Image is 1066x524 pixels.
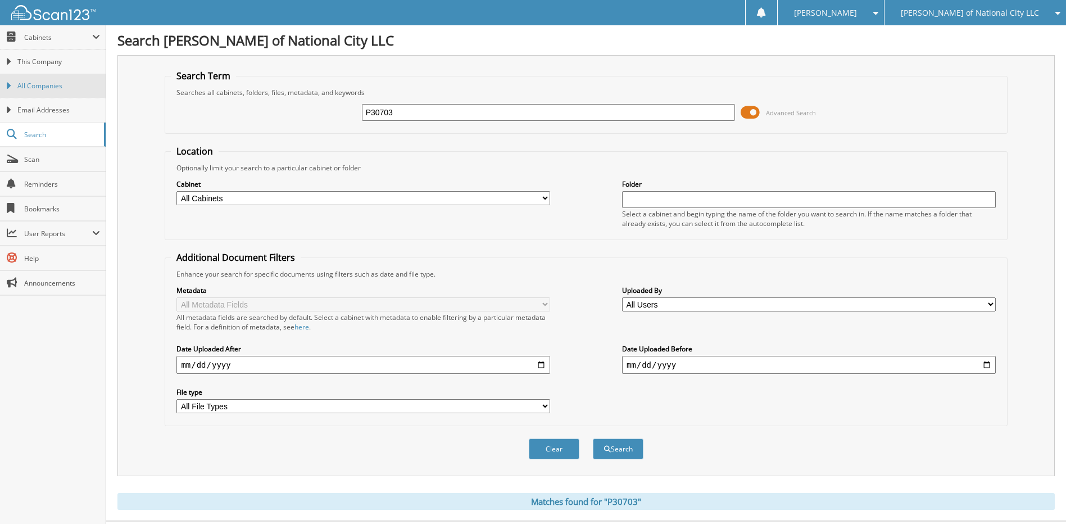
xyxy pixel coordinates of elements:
span: Cabinets [24,33,92,42]
span: Help [24,254,100,263]
span: Announcements [24,278,100,288]
label: Date Uploaded After [176,344,550,354]
div: Optionally limit your search to a particular cabinet or folder [171,163,1001,173]
legend: Location [171,145,219,157]
a: here [294,322,309,332]
iframe: Chat Widget [1010,470,1066,524]
span: Scan [24,155,100,164]
input: end [622,356,996,374]
div: Select a cabinet and begin typing the name of the folder you want to search in. If the name match... [622,209,996,228]
label: Cabinet [176,179,550,189]
span: User Reports [24,229,92,238]
span: Email Addresses [17,105,100,115]
div: Enhance your search for specific documents using filters such as date and file type. [171,269,1001,279]
span: [PERSON_NAME] of National City LLC [901,10,1039,16]
div: All metadata fields are searched by default. Select a cabinet with metadata to enable filtering b... [176,313,550,332]
label: File type [176,387,550,397]
label: Date Uploaded Before [622,344,996,354]
legend: Search Term [171,70,236,82]
span: Reminders [24,179,100,189]
legend: Additional Document Filters [171,251,301,264]
label: Uploaded By [622,286,996,295]
img: scan123-logo-white.svg [11,5,96,20]
input: start [176,356,550,374]
span: This Company [17,57,100,67]
div: Searches all cabinets, folders, files, metadata, and keywords [171,88,1001,97]
span: Advanced Search [766,109,816,117]
span: [PERSON_NAME] [794,10,857,16]
label: Folder [622,179,996,189]
label: Metadata [176,286,550,295]
button: Clear [529,439,579,459]
div: Matches found for "P30703" [117,493,1055,510]
span: Bookmarks [24,204,100,214]
button: Search [593,439,643,459]
span: All Companies [17,81,100,91]
h1: Search [PERSON_NAME] of National City LLC [117,31,1055,49]
span: Search [24,130,98,139]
